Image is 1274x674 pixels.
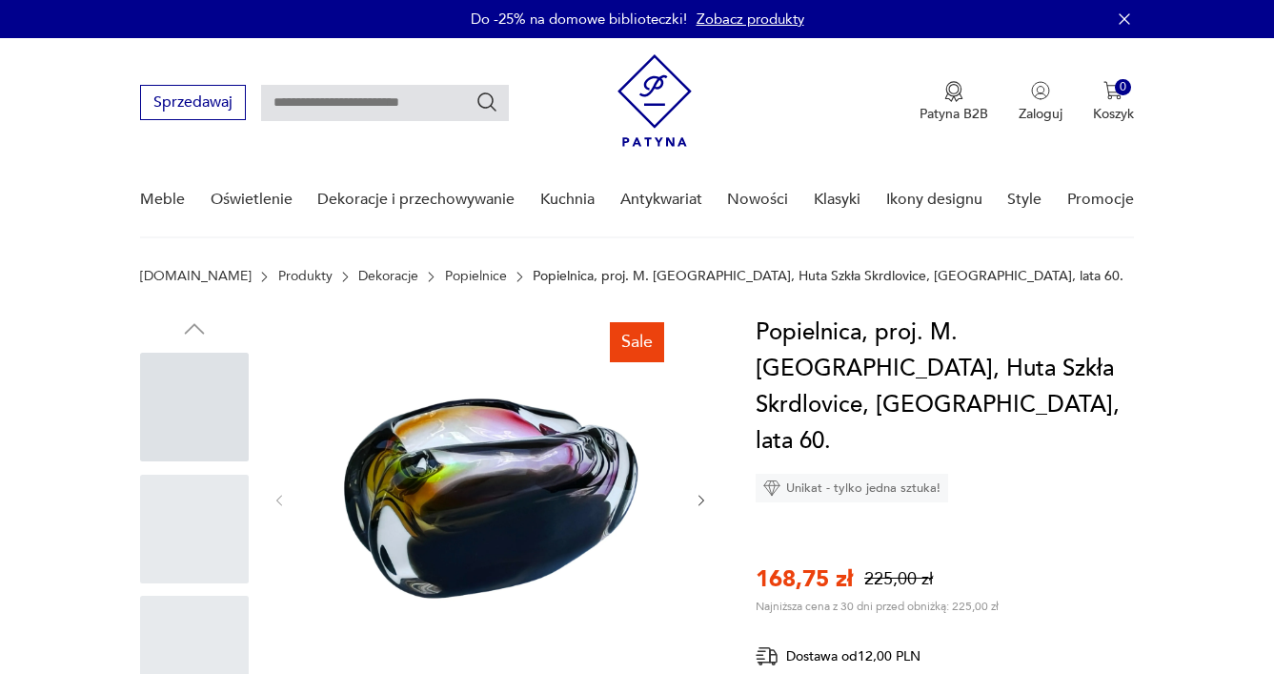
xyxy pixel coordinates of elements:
[140,269,252,284] a: [DOMAIN_NAME]
[1019,105,1062,123] p: Zaloguj
[1093,81,1134,123] button: 0Koszyk
[864,567,933,591] p: 225,00 zł
[1093,105,1134,123] p: Koszyk
[886,163,982,236] a: Ikony designu
[756,644,984,668] div: Dostawa od 12,00 PLN
[920,105,988,123] p: Patyna B2B
[540,163,595,236] a: Kuchnia
[1019,81,1062,123] button: Zaloguj
[617,54,692,147] img: Patyna - sklep z meblami i dekoracjami vintage
[763,480,780,497] img: Ikona diamentu
[920,81,988,123] a: Ikona medaluPatyna B2B
[756,644,779,668] img: Ikona dostawy
[920,81,988,123] button: Patyna B2B
[140,163,185,236] a: Meble
[358,269,418,284] a: Dekoracje
[1115,79,1131,95] div: 0
[533,269,1123,284] p: Popielnica, proj. M. [GEOGRAPHIC_DATA], Huta Szkła Skrdlovice, [GEOGRAPHIC_DATA], lata 60.
[317,163,515,236] a: Dekoracje i przechowywanie
[756,599,999,614] p: Najniższa cena z 30 dni przed obniżką: 225,00 zł
[727,163,788,236] a: Nowości
[445,269,507,284] a: Popielnice
[471,10,687,29] p: Do -25% na domowe biblioteczki!
[756,563,853,595] p: 168,75 zł
[697,10,804,29] a: Zobacz produkty
[1007,163,1041,236] a: Style
[475,91,498,113] button: Szukaj
[211,163,293,236] a: Oświetlenie
[140,85,246,120] button: Sprzedawaj
[1031,81,1050,100] img: Ikonka użytkownika
[756,315,1153,460] h1: Popielnica, proj. M. [GEOGRAPHIC_DATA], Huta Szkła Skrdlovice, [GEOGRAPHIC_DATA], lata 60.
[278,269,333,284] a: Produkty
[1103,81,1122,100] img: Ikona koszyka
[1067,163,1134,236] a: Promocje
[944,81,963,102] img: Ikona medalu
[140,97,246,111] a: Sprzedawaj
[620,163,702,236] a: Antykwariat
[756,474,948,502] div: Unikat - tylko jedna sztuka!
[814,163,860,236] a: Klasyki
[610,322,664,362] div: Sale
